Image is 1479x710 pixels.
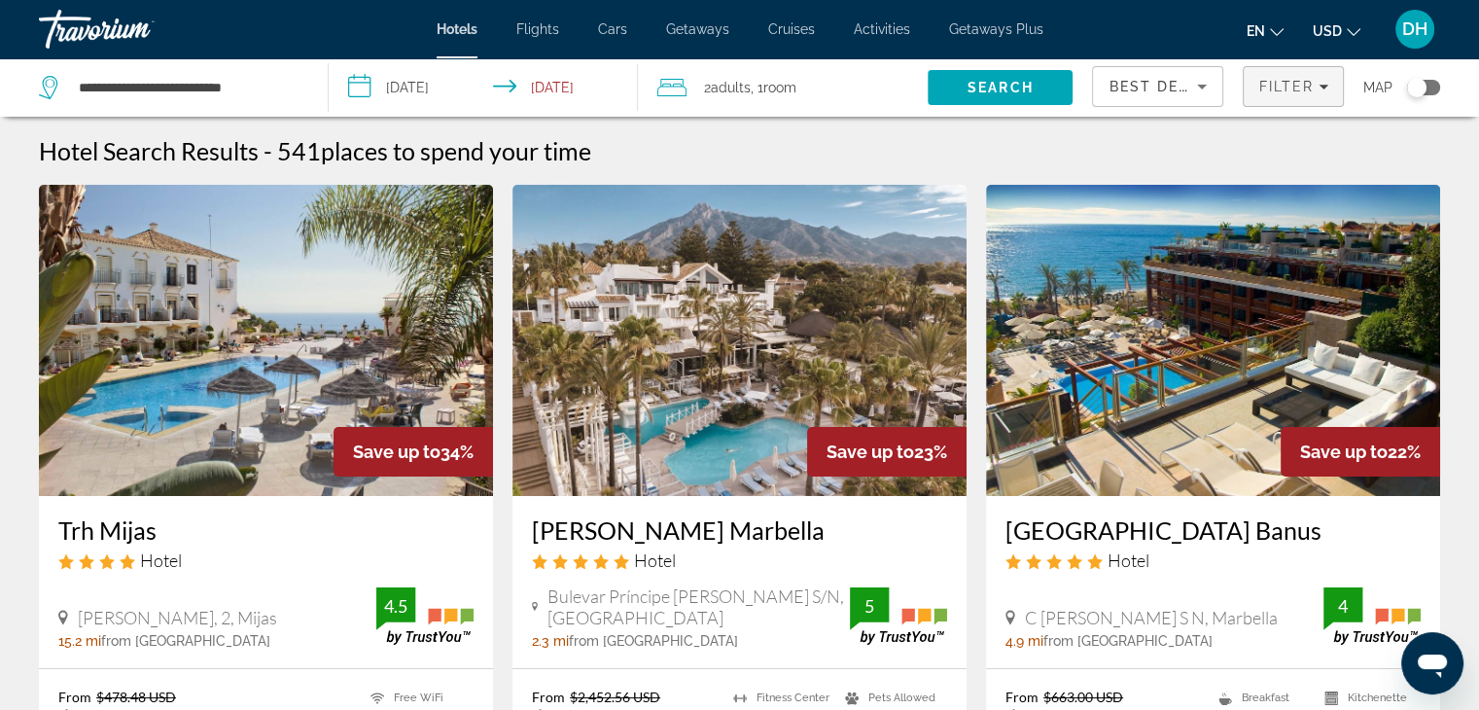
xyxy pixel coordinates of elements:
[723,689,835,708] li: Fitness Center
[949,21,1043,37] a: Getaways Plus
[854,21,910,37] a: Activities
[570,689,660,705] del: $2,452.56 USD
[353,442,440,462] span: Save up to
[277,136,591,165] h2: 541
[1247,17,1284,45] button: Change language
[77,73,299,102] input: Search hotel destination
[532,689,565,705] span: From
[835,689,947,708] li: Pets Allowed
[1313,23,1342,39] span: USD
[101,633,270,649] span: from [GEOGRAPHIC_DATA]
[96,689,176,705] del: $478.48 USD
[807,427,967,477] div: 23%
[1209,689,1315,708] li: Breakfast
[1402,19,1427,39] span: DH
[264,136,272,165] span: -
[768,21,815,37] a: Cruises
[1247,23,1265,39] span: en
[763,80,796,95] span: Room
[321,136,591,165] span: places to spend your time
[39,185,493,496] img: Trh Mijas
[512,185,967,496] img: Puente Romano Marbella
[1005,633,1043,649] span: 4.9 mi
[1313,17,1360,45] button: Change currency
[986,185,1440,496] img: Gran Hotel Guadalpin Banus
[547,586,850,628] span: Bulevar Príncipe [PERSON_NAME] S/N, [GEOGRAPHIC_DATA]
[850,594,889,618] div: 5
[532,633,569,649] span: 2.3 mi
[1323,587,1421,645] img: TrustYou guest rating badge
[968,80,1034,95] span: Search
[1043,633,1213,649] span: from [GEOGRAPHIC_DATA]
[376,594,415,618] div: 4.5
[516,21,559,37] a: Flights
[827,442,914,462] span: Save up to
[329,58,638,117] button: Select check in and out date
[334,427,493,477] div: 34%
[1281,427,1440,477] div: 22%
[58,633,101,649] span: 15.2 mi
[1300,442,1388,462] span: Save up to
[532,550,947,571] div: 5 star Hotel
[437,21,477,37] a: Hotels
[1392,79,1440,96] button: Toggle map
[711,80,751,95] span: Adults
[1315,689,1421,708] li: Kitchenette
[58,515,474,545] a: Trh Mijas
[1005,515,1421,545] a: [GEOGRAPHIC_DATA] Banus
[569,633,738,649] span: from [GEOGRAPHIC_DATA]
[1363,74,1392,101] span: Map
[1323,594,1362,618] div: 4
[140,550,182,571] span: Hotel
[58,550,474,571] div: 4 star Hotel
[1243,66,1344,107] button: Filters
[1108,550,1149,571] span: Hotel
[361,689,474,708] li: Free WiFi
[78,607,277,628] span: [PERSON_NAME], 2, Mijas
[1109,75,1207,98] mat-select: Sort by
[39,136,259,165] h1: Hotel Search Results
[1109,79,1210,94] span: Best Deals
[634,550,676,571] span: Hotel
[704,74,751,101] span: 2
[58,689,91,705] span: From
[638,58,928,117] button: Travelers: 2 adults, 0 children
[1043,689,1123,705] del: $663.00 USD
[751,74,796,101] span: , 1
[1401,632,1463,694] iframe: Button to launch messaging window
[1005,689,1039,705] span: From
[1258,79,1314,94] span: Filter
[39,4,233,54] a: Travorium
[1390,9,1440,50] button: User Menu
[850,587,947,645] img: TrustYou guest rating badge
[666,21,729,37] a: Getaways
[1005,550,1421,571] div: 5 star Hotel
[376,587,474,645] img: TrustYou guest rating badge
[598,21,627,37] a: Cars
[928,70,1073,105] button: Search
[1025,607,1278,628] span: C [PERSON_NAME] S N, Marbella
[532,515,947,545] a: [PERSON_NAME] Marbella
